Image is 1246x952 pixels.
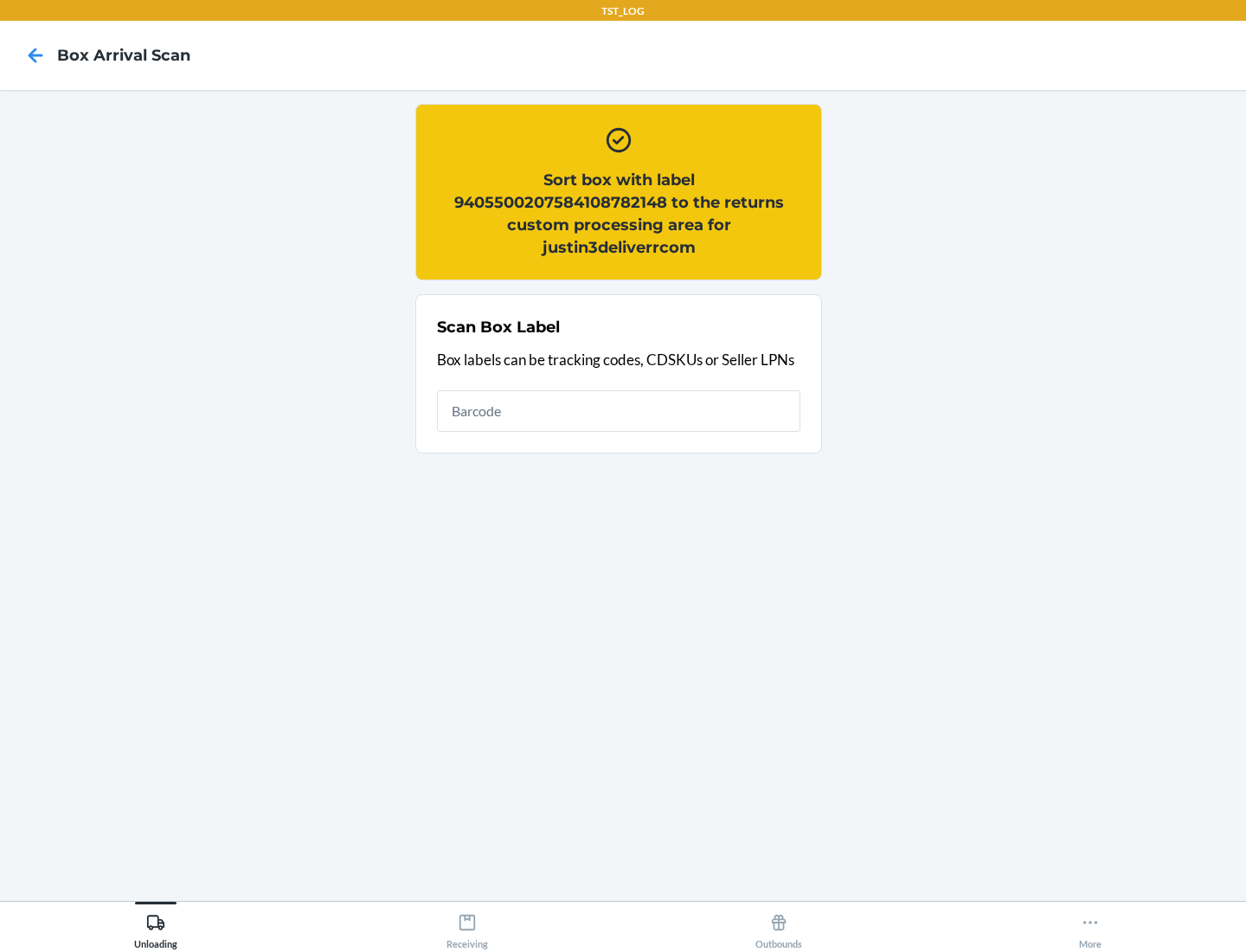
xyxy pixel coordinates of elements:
[446,906,488,949] div: Receiving
[311,902,623,949] button: Receiving
[437,390,800,432] input: Barcode
[601,3,645,19] p: TST_LOG
[934,902,1246,949] button: More
[134,906,177,949] div: Unloading
[623,902,934,949] button: Outbounds
[1079,906,1101,949] div: More
[437,316,560,338] h2: Scan Box Label
[437,169,800,259] h2: Sort box with label 9405500207584108782148 to the returns custom processing area for justin3deliv...
[437,349,800,371] p: Box labels can be tracking codes, CDSKUs or Seller LPNs
[755,906,802,949] div: Outbounds
[57,44,190,67] h4: Box Arrival Scan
